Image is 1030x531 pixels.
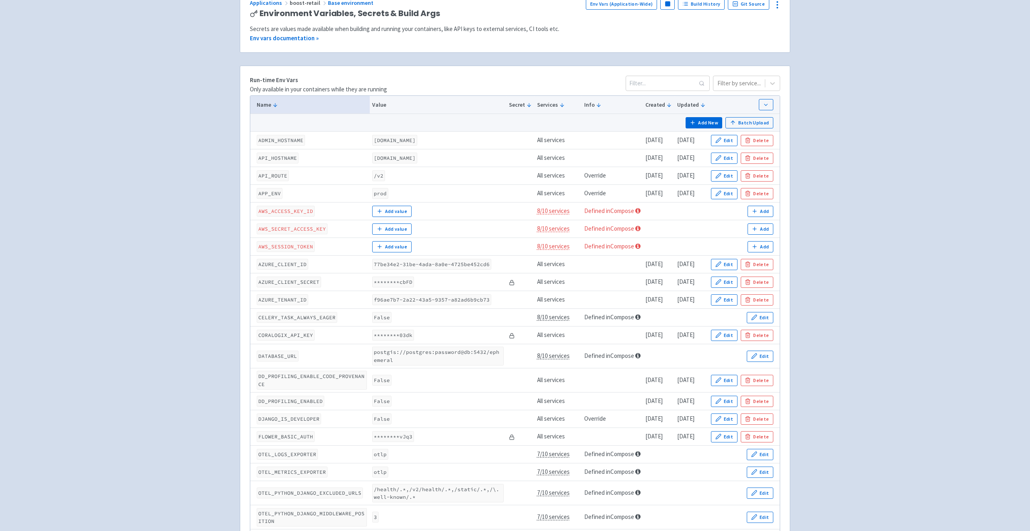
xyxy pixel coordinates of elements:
[257,188,282,199] code: APP_ENV
[537,489,570,496] span: 7/10 services
[534,149,581,167] td: All services
[257,259,308,270] code: AZURE_CLIENT_ID
[372,467,388,477] code: otlp
[537,242,570,250] span: 8/10 services
[372,259,491,270] code: 77be34e2-31be-4ada-8a0e-4725be452cd6
[257,508,367,527] code: OTEL_PYTHON_DJANGO_MIDDLEWARE_POSITION
[677,154,694,161] time: [DATE]
[534,368,581,393] td: All services
[372,206,411,217] button: Add value
[584,468,634,475] a: Defined in Compose
[537,313,570,321] span: 8/10 services
[741,135,773,146] button: Delete
[645,278,663,285] time: [DATE]
[534,256,581,273] td: All services
[257,431,315,442] code: FLOWER_BASIC_AUTH
[257,277,321,287] code: AZURE_CLIENT_SECRET
[741,153,773,164] button: Delete
[250,25,780,34] div: Secrets are values made available when building and running your containers, like API keys to ext...
[677,432,694,440] time: [DATE]
[725,117,773,128] button: Batch Upload
[257,101,367,109] button: Name
[741,330,773,341] button: Delete
[711,396,737,407] button: Edit
[372,135,417,146] code: [DOMAIN_NAME]
[645,376,663,384] time: [DATE]
[686,117,723,128] button: Add New
[741,294,773,306] button: Delete
[257,467,328,477] code: OTEL_METRICS_EXPORTER
[257,206,315,217] code: AWS_ACCESS_KEY_ID
[748,206,773,217] button: Add
[741,413,773,425] button: Delete
[581,185,643,202] td: Override
[534,428,581,446] td: All services
[257,413,321,424] code: DJANGO_IS_DEVELOPER
[645,189,663,197] time: [DATE]
[257,312,337,323] code: CELERY_TASK_ALWAYS_EAGER
[509,101,532,109] button: Secret
[250,76,298,84] strong: Run-time Env Vars
[372,396,391,407] code: False
[711,188,737,199] button: Edit
[677,136,694,144] time: [DATE]
[711,413,737,425] button: Edit
[537,513,570,521] span: 7/10 services
[747,512,773,523] button: Edit
[645,101,672,109] button: Created
[711,294,737,306] button: Edit
[257,153,299,163] code: API_HOSTNAME
[711,330,737,341] button: Edit
[747,467,773,478] button: Edit
[741,431,773,442] button: Delete
[257,170,289,181] code: API_ROUTE
[581,167,643,185] td: Override
[257,330,315,341] code: CORALOGIX_API_KEY
[677,101,706,109] button: Updated
[711,375,737,386] button: Edit
[677,376,694,384] time: [DATE]
[534,291,581,309] td: All services
[677,278,694,285] time: [DATE]
[534,393,581,410] td: All services
[537,101,579,109] button: Services
[257,294,308,305] code: AZURE_TENANT_ID
[372,188,388,199] code: prod
[677,171,694,179] time: [DATE]
[711,431,737,442] button: Edit
[537,225,570,232] span: 8/10 services
[677,331,694,339] time: [DATE]
[584,313,634,321] a: Defined in Compose
[677,397,694,405] time: [DATE]
[747,351,773,362] button: Edit
[711,153,737,164] button: Edit
[741,375,773,386] button: Delete
[677,189,694,197] time: [DATE]
[257,488,363,498] code: OTEL_PYTHON_DJANGO_EXCLUDED_URLS
[584,101,641,109] button: Info
[534,273,581,291] td: All services
[370,96,507,114] th: Value
[711,277,737,288] button: Edit
[537,352,570,360] span: 8/10 services
[257,351,299,362] code: DATABASE_URL
[584,513,634,521] a: Defined in Compose
[677,295,694,303] time: [DATE]
[741,277,773,288] button: Delete
[645,397,663,405] time: [DATE]
[260,9,440,18] span: Environment Variables, Secrets & Build Args
[645,136,663,144] time: [DATE]
[534,410,581,428] td: All services
[534,326,581,344] td: All services
[584,242,634,250] a: Defined in Compose
[257,241,315,252] code: AWS_SESSION_TOKEN
[584,207,634,215] a: Defined in Compose
[250,85,387,94] p: Only available in your containers while they are running
[372,241,411,252] button: Add value
[741,170,773,182] button: Delete
[747,449,773,460] button: Edit
[711,135,737,146] button: Edit
[645,295,663,303] time: [DATE]
[626,76,710,91] input: Filter...
[584,225,634,232] a: Defined in Compose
